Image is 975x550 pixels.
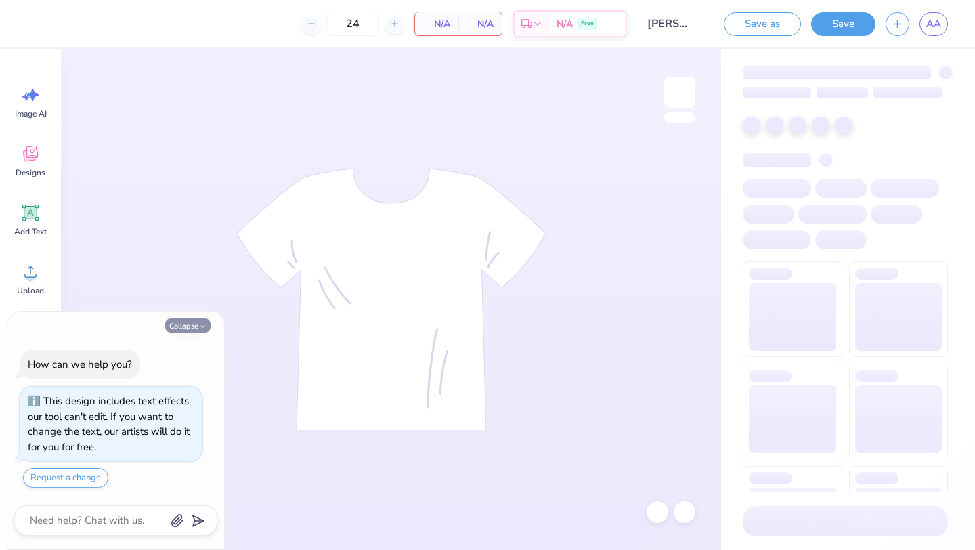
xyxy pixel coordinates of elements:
button: Request a change [23,468,108,488]
span: Image AI [15,108,47,119]
span: Upload [17,285,44,296]
span: Designs [16,167,45,178]
div: This design includes text effects our tool can't edit. If you want to change the text, our artist... [28,394,190,454]
span: N/A [557,17,573,31]
input: Untitled Design [637,10,703,37]
span: N/A [423,17,450,31]
span: Free [581,19,594,28]
span: Add Text [14,226,47,237]
div: How can we help you? [28,358,132,371]
a: AA [919,12,948,36]
button: Save as [724,12,801,36]
span: N/A [467,17,494,31]
img: tee-skeleton.svg [236,168,546,431]
span: AA [926,16,941,32]
button: Collapse [165,318,211,333]
input: – – [326,12,379,36]
button: Save [811,12,875,36]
